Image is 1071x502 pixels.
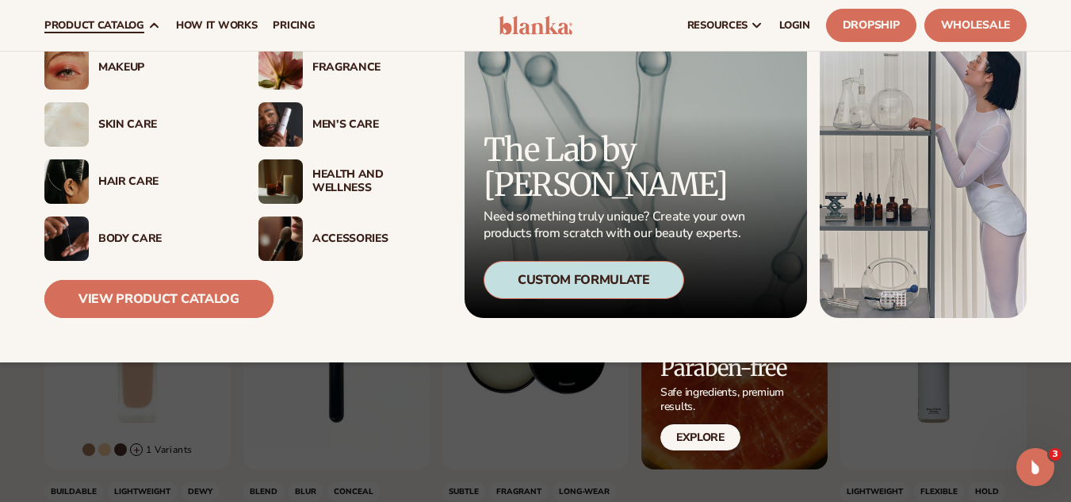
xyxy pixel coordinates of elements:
div: Makeup [98,61,227,75]
a: Female with makeup brush. Accessories [258,217,441,261]
a: Explore [660,424,740,450]
span: resources [687,19,748,32]
div: Custom Formulate [484,261,684,299]
img: Candles and incense on table. [258,159,303,204]
div: Fragrance [312,61,441,75]
iframe: Intercom live chat [1016,448,1054,486]
span: product catalog [44,19,144,32]
span: How It Works [176,19,258,32]
a: Male hand applying moisturizer. Body Care [44,217,227,261]
a: Cream moisturizer swatch. Skin Care [44,102,227,147]
img: Male hand applying moisturizer. [44,217,89,261]
div: Health And Wellness [312,168,441,195]
a: Pink blooming flower. Fragrance [258,45,441,90]
img: Female with makeup brush. [258,217,303,261]
a: Wholesale [924,9,1027,42]
img: Pink blooming flower. [258,45,303,90]
div: Hair Care [98,175,227,189]
img: Cream moisturizer swatch. [44,102,89,147]
p: Safe ingredients, premium results. [660,385,786,414]
div: Body Care [98,232,227,246]
div: Skin Care [98,118,227,132]
a: Female hair pulled back with clips. Hair Care [44,159,227,204]
a: Female with glitter eye makeup. Makeup [44,45,227,90]
img: logo [499,16,573,35]
p: The Lab by [PERSON_NAME] [484,132,750,202]
a: Male holding moisturizer bottle. Men’s Care [258,102,441,147]
div: Accessories [312,232,441,246]
a: Dropship [826,9,916,42]
a: Candles and incense on table. Health And Wellness [258,159,441,204]
a: View Product Catalog [44,280,273,318]
span: 3 [1049,448,1061,461]
div: Men’s Care [312,118,441,132]
h2: Paraben-free [660,356,786,381]
img: Male holding moisturizer bottle. [258,102,303,147]
span: pricing [273,19,315,32]
span: LOGIN [779,19,810,32]
img: Female hair pulled back with clips. [44,159,89,204]
img: Female with glitter eye makeup. [44,45,89,90]
p: Need something truly unique? Create your own products from scratch with our beauty experts. [484,209,750,242]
